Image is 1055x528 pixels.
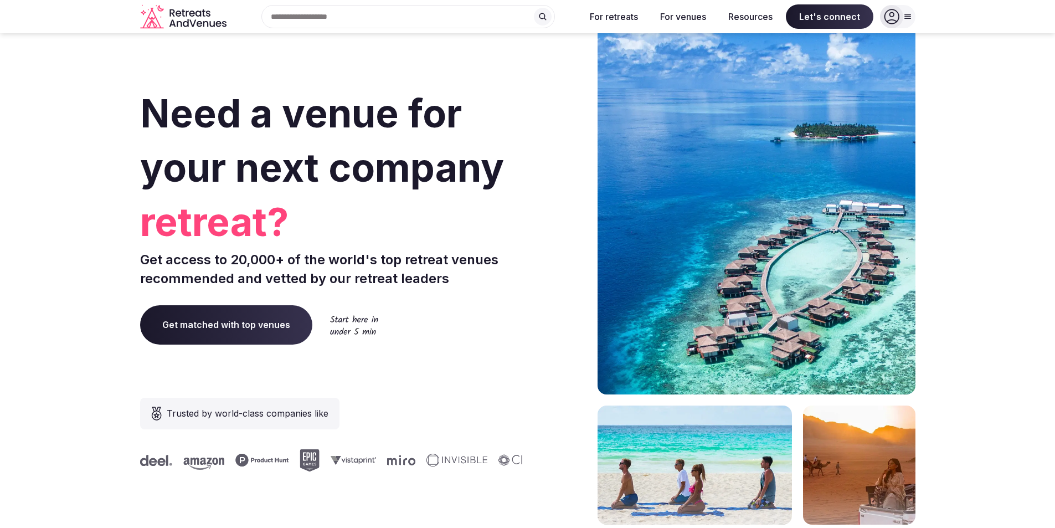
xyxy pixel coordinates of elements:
svg: Invisible company logo [423,454,484,467]
span: Trusted by world-class companies like [167,407,328,420]
svg: Vistaprint company logo [327,455,373,465]
button: Resources [719,4,781,29]
svg: Miro company logo [384,455,412,465]
svg: Epic Games company logo [296,449,316,471]
button: For retreats [581,4,647,29]
svg: Retreats and Venues company logo [140,4,229,29]
a: Get matched with top venues [140,305,312,344]
span: Let's connect [786,4,873,29]
p: Get access to 20,000+ of the world's top retreat venues recommended and vetted by our retreat lea... [140,250,523,288]
img: woman sitting in back of truck with camels [803,406,915,525]
svg: Deel company logo [137,455,169,466]
span: retreat? [140,195,523,249]
a: Visit the homepage [140,4,229,29]
button: For venues [651,4,715,29]
span: Need a venue for your next company [140,90,504,191]
img: Start here in under 5 min [330,315,378,335]
img: yoga on tropical beach [598,406,792,525]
